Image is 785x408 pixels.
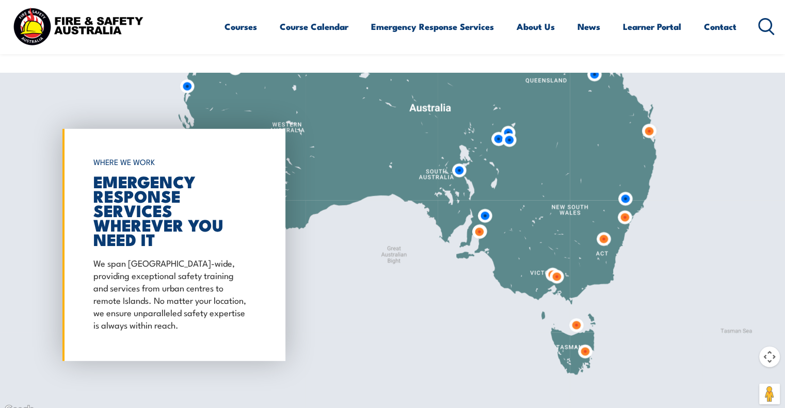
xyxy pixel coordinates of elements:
button: Map camera controls [759,347,780,367]
a: Course Calendar [280,13,348,40]
h2: EMERGENCY RESPONSE SERVICES WHEREVER YOU NEED IT [93,174,249,246]
a: Courses [225,13,257,40]
a: Learner Portal [623,13,681,40]
button: Drag Pegman onto the map to open Street View [759,384,780,404]
a: News [578,13,600,40]
a: Contact [704,13,736,40]
p: We span [GEOGRAPHIC_DATA]-wide, providing exceptional safety training and services from urban cen... [93,256,249,331]
a: Emergency Response Services [371,13,494,40]
h6: WHERE WE WORK [93,153,249,171]
a: About Us [517,13,555,40]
